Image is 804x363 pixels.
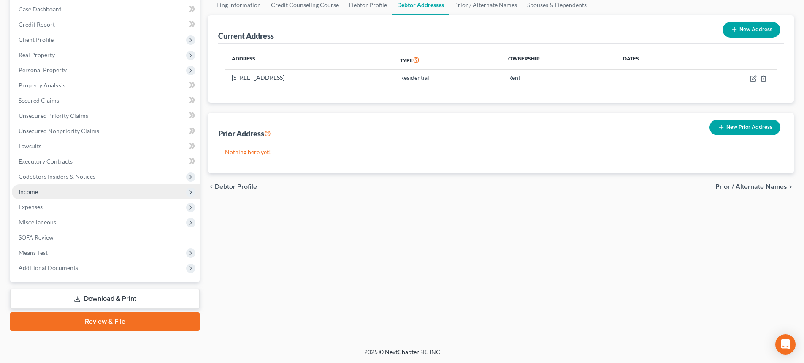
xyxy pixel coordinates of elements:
[19,127,99,134] span: Unsecured Nonpriority Claims
[19,188,38,195] span: Income
[715,183,794,190] button: Prior / Alternate Names chevron_right
[12,230,200,245] a: SOFA Review
[19,234,54,241] span: SOFA Review
[19,112,88,119] span: Unsecured Priority Claims
[12,78,200,93] a: Property Analysis
[10,312,200,331] a: Review & File
[225,50,393,70] th: Address
[225,70,393,86] td: [STREET_ADDRESS]
[393,50,501,70] th: Type
[19,97,59,104] span: Secured Claims
[19,21,55,28] span: Credit Report
[225,148,777,156] p: Nothing here yet!
[12,154,200,169] a: Executory Contracts
[501,70,616,86] td: Rent
[19,264,78,271] span: Additional Documents
[12,2,200,17] a: Case Dashboard
[218,31,274,41] div: Current Address
[10,289,200,309] a: Download & Print
[19,66,67,74] span: Personal Property
[19,5,62,13] span: Case Dashboard
[208,183,257,190] button: chevron_left Debtor Profile
[19,249,48,256] span: Means Test
[12,93,200,108] a: Secured Claims
[12,108,200,123] a: Unsecured Priority Claims
[19,82,65,89] span: Property Analysis
[162,348,643,363] div: 2025 © NextChapterBK, INC
[208,183,215,190] i: chevron_left
[19,51,55,58] span: Real Property
[12,17,200,32] a: Credit Report
[12,139,200,154] a: Lawsuits
[19,218,56,226] span: Miscellaneous
[19,173,95,180] span: Codebtors Insiders & Notices
[775,334,796,355] div: Open Intercom Messenger
[19,158,73,165] span: Executory Contracts
[787,183,794,190] i: chevron_right
[215,183,257,190] span: Debtor Profile
[19,203,43,210] span: Expenses
[715,183,787,190] span: Prior / Alternate Names
[19,36,54,43] span: Client Profile
[501,50,616,70] th: Ownership
[12,123,200,139] a: Unsecured Nonpriority Claims
[709,120,780,135] button: New Prior Address
[616,50,691,70] th: Dates
[723,22,780,38] button: New Address
[218,128,271,139] div: Prior Address
[393,70,501,86] td: Residential
[19,142,41,150] span: Lawsuits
